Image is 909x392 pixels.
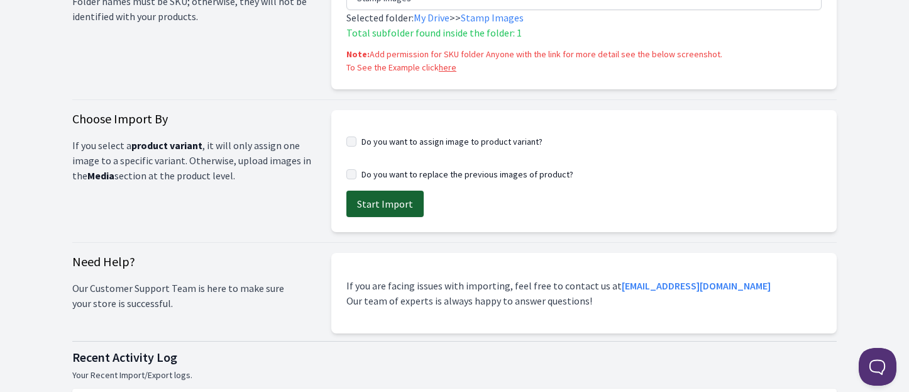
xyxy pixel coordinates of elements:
[361,135,543,148] label: Do you want to assign image to product variant?
[346,191,424,217] button: Start Import
[346,10,822,25] p: Selected folder: >>
[346,48,822,74] p: Add permission for SKU folder Anyone with the link for more detail see the below screenshot.
[859,348,896,386] iframe: Toggle Customer Support
[414,11,449,24] a: My Drive
[461,11,524,24] a: Stamp Images
[72,138,319,183] p: If you select a , it will only assign one image to a specific variant. Otherwise, upload images i...
[439,62,456,73] a: here
[361,168,573,181] label: Do you want to replace the previous images of product?
[72,253,319,271] h3: Need Help?
[87,169,114,182] span: Media
[72,110,319,128] h3: Choose Import By
[346,278,771,308] span: If you are facing issues with importing, feel free to contact us at Our team of experts is always...
[72,369,837,381] p: Your Recent Import/Export logs.
[346,25,822,40] p: Total subfolder found inside the folder: 1
[72,281,319,311] span: Our Customer Support Team is here to make sure your store is successful.
[622,279,771,292] a: [EMAIL_ADDRESS][DOMAIN_NAME]
[346,48,370,60] b: Note:
[72,349,837,366] h1: Recent Activity Log
[346,62,456,73] span: To See the Example click
[131,139,202,152] span: product variant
